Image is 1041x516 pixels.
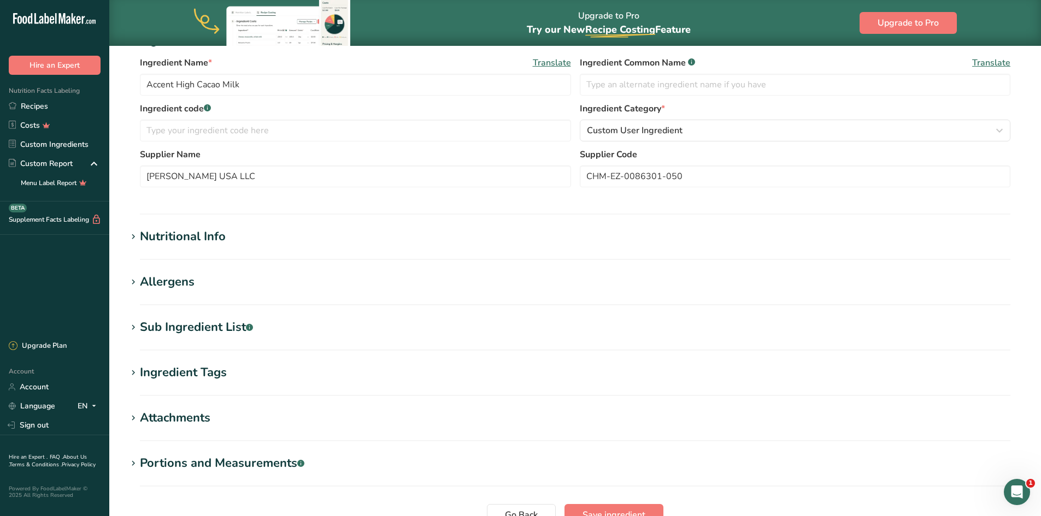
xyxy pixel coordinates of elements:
div: Portions and Measurements [140,454,304,472]
span: Ingredient Common Name [580,56,695,69]
button: Hire an Expert [9,56,101,75]
a: Privacy Policy [62,461,96,468]
span: Recipe Costing [585,23,655,36]
label: Ingredient code [140,102,571,115]
div: Attachments [140,409,210,427]
div: EN [78,400,101,413]
div: Custom Report [9,158,73,169]
div: BETA [9,204,27,212]
label: Supplier Name [140,148,571,161]
span: Ingredient Name [140,56,212,69]
div: Allergens [140,273,195,291]
input: Type your supplier name here [140,165,571,187]
span: 1 [1026,479,1035,488]
a: FAQ . [50,453,63,461]
div: Nutritional Info [140,228,226,246]
span: Translate [972,56,1010,69]
a: Language [9,396,55,416]
input: Type an alternate ingredient name if you have [580,74,1011,96]
span: Translate [533,56,571,69]
input: Type your ingredient name here [140,74,571,96]
a: Hire an Expert . [9,453,48,461]
a: Terms & Conditions . [9,461,62,468]
iframe: Intercom live chat [1004,479,1030,505]
button: Upgrade to Pro [860,12,957,34]
div: Upgrade Plan [9,341,67,352]
div: Sub Ingredient List [140,318,253,336]
div: Ingredient Tags [140,364,227,382]
input: Type your supplier code here [580,165,1011,187]
label: Ingredient Category [580,102,1011,115]
span: Custom User Ingredient [587,124,683,137]
div: Powered By FoodLabelMaker © 2025 All Rights Reserved [9,485,101,499]
button: Custom User Ingredient [580,120,1011,141]
div: Upgrade to Pro [527,1,691,46]
span: Try our New Feature [527,23,691,36]
label: Supplier Code [580,148,1011,161]
span: Upgrade to Pro [878,16,939,29]
a: About Us . [9,453,87,468]
input: Type your ingredient code here [140,120,571,141]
